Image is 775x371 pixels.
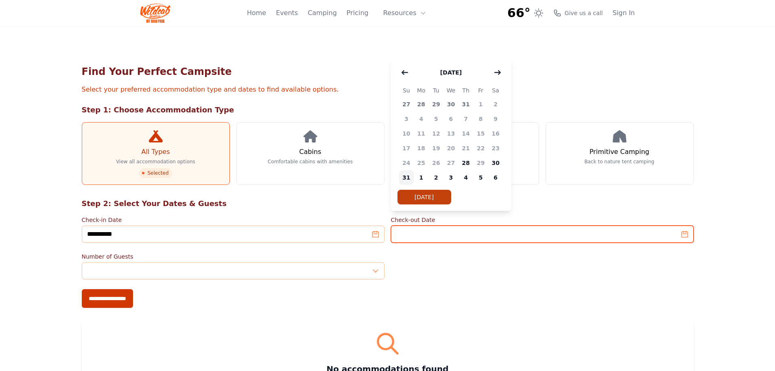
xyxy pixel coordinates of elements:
[443,86,458,95] span: We
[429,97,444,112] span: 29
[414,141,429,156] span: 18
[443,97,458,112] span: 30
[488,156,503,170] span: 30
[414,112,429,126] span: 4
[399,156,414,170] span: 24
[414,170,429,185] span: 1
[488,141,503,156] span: 23
[546,122,694,185] a: Primitive Camping Back to nature tent camping
[236,122,384,185] a: Cabins Comfortable cabins with amenities
[82,65,694,78] h1: Find Your Perfect Campsite
[458,126,474,141] span: 14
[414,86,429,95] span: Mo
[414,156,429,170] span: 25
[443,141,458,156] span: 20
[139,168,172,178] span: Selected
[473,126,488,141] span: 15
[488,86,503,95] span: Sa
[429,170,444,185] span: 2
[299,147,321,157] h3: Cabins
[140,3,171,23] img: Wildcat Logo
[473,170,488,185] span: 5
[488,126,503,141] span: 16
[429,126,444,141] span: 12
[414,97,429,112] span: 28
[473,86,488,95] span: Fr
[458,156,474,170] span: 28
[391,216,694,224] label: Check-out Date
[82,252,384,261] label: Number of Guests
[488,170,503,185] span: 6
[397,190,451,204] button: [DATE]
[414,126,429,141] span: 11
[399,141,414,156] span: 17
[432,64,470,81] button: [DATE]
[399,170,414,185] span: 31
[585,158,655,165] p: Back to nature tent camping
[473,156,488,170] span: 29
[429,156,444,170] span: 26
[458,112,474,126] span: 7
[308,8,336,18] a: Camping
[443,170,458,185] span: 3
[473,141,488,156] span: 22
[399,126,414,141] span: 10
[82,122,230,185] a: All Types View all accommodation options Selected
[82,85,694,94] p: Select your preferred accommodation type and dates to find available options.
[458,170,474,185] span: 4
[473,97,488,112] span: 1
[589,147,649,157] h3: Primitive Camping
[473,112,488,126] span: 8
[268,158,353,165] p: Comfortable cabins with amenities
[378,5,431,21] button: Resources
[613,8,635,18] a: Sign In
[399,86,414,95] span: Su
[399,97,414,112] span: 27
[399,112,414,126] span: 3
[82,198,694,209] h2: Step 2: Select Your Dates & Guests
[347,8,369,18] a: Pricing
[488,112,503,126] span: 9
[565,9,603,17] span: Give us a call
[82,216,384,224] label: Check-in Date
[553,9,603,17] a: Give us a call
[82,104,694,116] h2: Step 1: Choose Accommodation Type
[507,6,530,20] span: 66°
[276,8,298,18] a: Events
[429,141,444,156] span: 19
[247,8,266,18] a: Home
[488,97,503,112] span: 2
[141,147,170,157] h3: All Types
[443,112,458,126] span: 6
[443,126,458,141] span: 13
[429,86,444,95] span: Tu
[458,97,474,112] span: 31
[458,86,474,95] span: Th
[429,112,444,126] span: 5
[458,141,474,156] span: 21
[116,158,195,165] p: View all accommodation options
[443,156,458,170] span: 27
